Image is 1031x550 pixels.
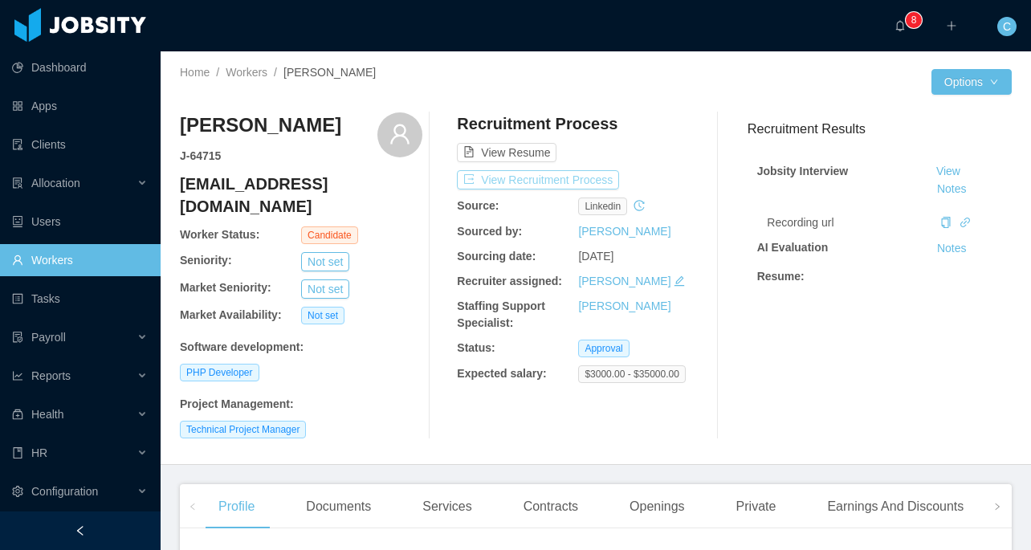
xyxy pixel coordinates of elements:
button: icon: file-textView Resume [457,143,556,162]
div: Private [723,484,789,529]
a: icon: appstoreApps [12,90,148,122]
div: Profile [206,484,267,529]
i: icon: history [634,200,645,211]
a: icon: file-textView Resume [457,146,556,159]
span: Technical Project Manager [180,421,306,438]
i: icon: edit [674,275,685,287]
b: Market Availability: [180,308,282,321]
i: icon: solution [12,177,23,189]
i: icon: file-protect [12,332,23,343]
sup: 8 [906,12,922,28]
b: Project Management : [180,397,294,410]
span: / [216,66,219,79]
i: icon: user [389,123,411,145]
span: Approval [578,340,629,357]
h3: Recruitment Results [748,119,1012,139]
b: Seniority: [180,254,232,267]
a: icon: auditClients [12,128,148,161]
b: Sourced by: [457,225,522,238]
i: icon: medicine-box [12,409,23,420]
i: icon: book [12,447,23,458]
strong: AI Evaluation [757,241,829,254]
span: $3000.00 - $35000.00 [578,365,685,383]
a: [PERSON_NAME] [578,275,670,287]
button: Notes [931,180,973,199]
span: [DATE] [578,250,613,263]
a: [PERSON_NAME] [578,299,670,312]
h3: [PERSON_NAME] [180,112,341,138]
a: [PERSON_NAME] [578,225,670,238]
b: Expected salary: [457,367,546,380]
div: Documents [293,484,384,529]
h4: [EMAIL_ADDRESS][DOMAIN_NAME] [180,173,422,218]
a: icon: link [960,216,971,229]
button: Notes [931,239,973,259]
i: icon: copy [940,217,952,228]
i: icon: right [993,503,1001,511]
i: icon: link [960,217,971,228]
button: icon: exportView Recruitment Process [457,170,619,189]
div: Contracts [511,484,591,529]
span: [PERSON_NAME] [283,66,376,79]
i: icon: line-chart [12,370,23,381]
i: icon: left [189,503,197,511]
div: Services [410,484,484,529]
span: HR [31,446,47,459]
a: icon: robotUsers [12,206,148,238]
b: Staffing Support Specialist: [457,299,545,329]
strong: Jobsity Interview [757,165,849,177]
b: Status: [457,341,495,354]
button: Not set [301,252,349,271]
span: PHP Developer [180,364,259,381]
span: Configuration [31,485,98,498]
strong: Resume : [757,270,805,283]
span: Not set [301,307,344,324]
a: View [931,165,966,177]
span: / [274,66,277,79]
span: Reports [31,369,71,382]
b: Recruiter assigned: [457,275,562,287]
span: Payroll [31,331,66,344]
strong: J- 64715 [180,149,221,162]
span: Candidate [301,226,358,244]
i: icon: setting [12,486,23,497]
a: icon: exportView Recruitment Process [457,173,619,186]
a: icon: profileTasks [12,283,148,315]
span: linkedin [578,198,627,215]
a: icon: userWorkers [12,244,148,276]
b: Worker Status: [180,228,259,241]
span: Health [31,408,63,421]
b: Source: [457,199,499,212]
b: Sourcing date: [457,250,536,263]
p: 8 [911,12,917,28]
b: Software development : [180,340,304,353]
div: Openings [617,484,698,529]
div: Recording url [767,214,933,231]
a: icon: pie-chartDashboard [12,51,148,84]
b: Market Seniority: [180,281,271,294]
span: C [1003,17,1011,36]
button: Optionsicon: down [931,69,1012,95]
span: Allocation [31,177,80,189]
i: icon: bell [894,20,906,31]
div: Earnings And Discounts [814,484,976,529]
button: Not set [301,279,349,299]
a: Workers [226,66,267,79]
a: Home [180,66,210,79]
div: Copy [940,214,952,231]
i: icon: plus [946,20,957,31]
